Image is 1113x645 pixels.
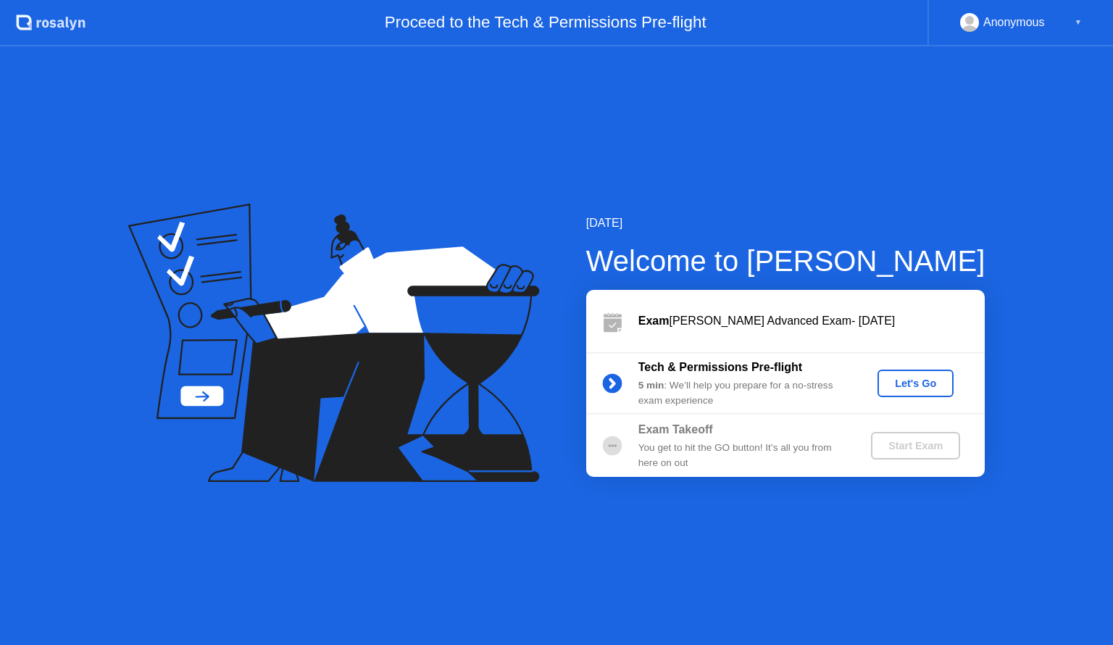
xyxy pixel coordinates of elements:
b: Exam Takeoff [638,423,713,436]
div: : We’ll help you prepare for a no-stress exam experience [638,378,847,408]
b: 5 min [638,380,664,391]
div: [PERSON_NAME] Advanced Exam- [DATE] [638,312,985,330]
div: You get to hit the GO button! It’s all you from here on out [638,441,847,470]
div: Welcome to [PERSON_NAME] [586,239,985,283]
div: ▼ [1075,13,1082,32]
button: Start Exam [871,432,960,459]
b: Exam [638,315,670,327]
b: Tech & Permissions Pre-flight [638,361,802,373]
button: Let's Go [878,370,954,397]
div: [DATE] [586,215,985,232]
div: Let's Go [883,378,948,389]
div: Start Exam [877,440,954,451]
div: Anonymous [983,13,1045,32]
